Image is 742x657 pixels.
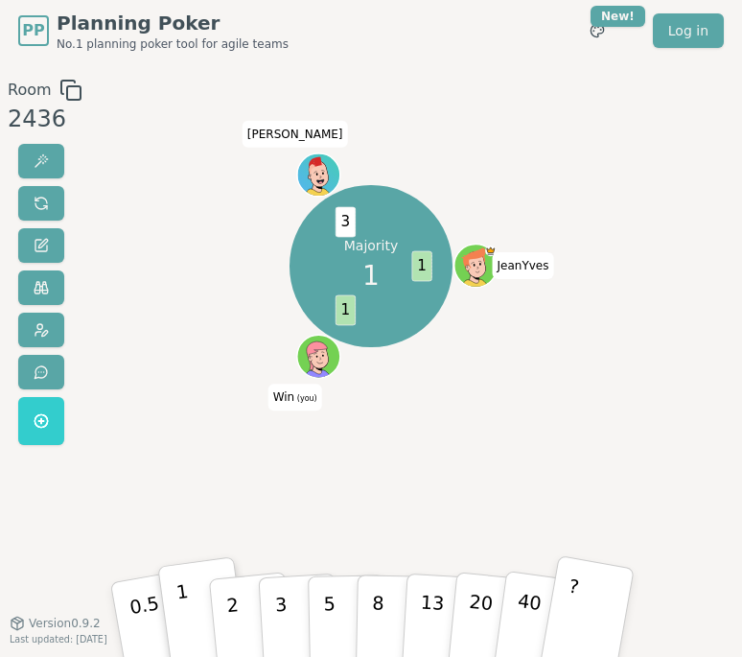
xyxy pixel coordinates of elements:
button: Reset votes [18,186,64,221]
span: No.1 planning poker tool for agile teams [57,36,289,52]
span: (you) [294,395,317,404]
a: PPPlanning PokerNo.1 planning poker tool for agile teams [18,10,289,52]
span: Planning Poker [57,10,289,36]
div: 2436 [8,102,82,136]
span: Click to change your name [243,121,348,148]
a: Log in [653,13,724,48]
button: Get a named room [18,397,64,445]
span: Room [8,79,52,102]
button: Change avatar [18,313,64,347]
button: Change name [18,228,64,263]
span: 3 [336,206,356,237]
div: New! [591,6,645,27]
button: Reveal votes [18,144,64,178]
span: PP [22,19,44,42]
span: 1 [362,255,380,295]
span: 1 [336,294,356,325]
span: Last updated: [DATE] [10,634,107,645]
button: Watch only [18,270,64,305]
p: Majority [344,236,399,255]
span: Click to change your name [493,252,554,279]
button: New! [580,13,614,48]
span: 1 [412,250,432,281]
button: Version0.9.2 [10,616,101,631]
span: Version 0.9.2 [29,616,101,631]
span: JeanYves is the host [485,246,496,256]
span: Click to change your name [268,385,322,411]
button: Send feedback [18,355,64,389]
button: Click to change your avatar [298,337,338,377]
